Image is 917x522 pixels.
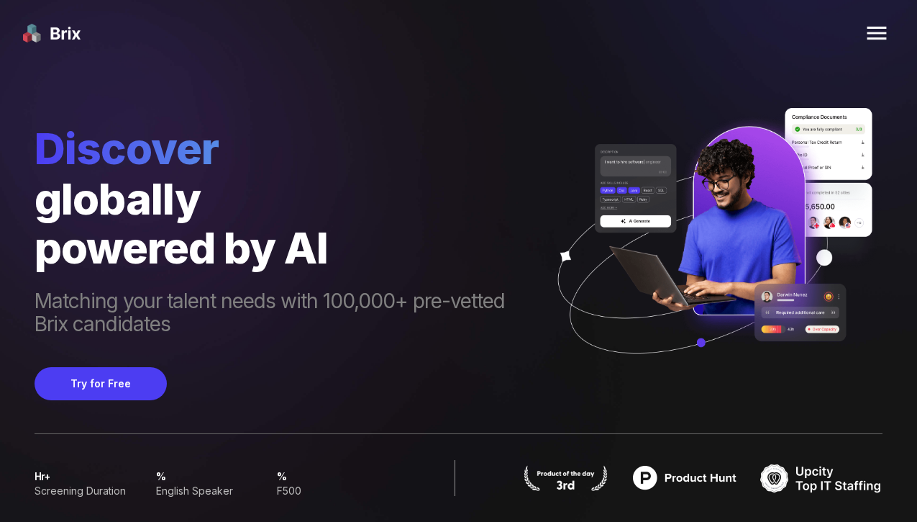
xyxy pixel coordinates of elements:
[539,108,882,384] img: ai generate
[35,223,539,272] div: powered by AI
[522,465,609,491] img: product hunt badge
[624,460,746,496] img: product hunt badge
[35,289,539,338] span: Matching your talent needs with 100,000+ pre-vetted Brix candidates
[35,465,145,488] span: hr+
[156,465,266,488] span: %
[35,122,539,174] span: Discover
[760,460,882,496] img: TOP IT STAFFING
[277,465,387,488] span: %
[277,483,387,499] div: F500
[156,483,266,499] div: English Speaker
[35,483,145,499] div: Screening duration
[35,367,167,400] button: Try for Free
[35,174,539,223] div: globally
